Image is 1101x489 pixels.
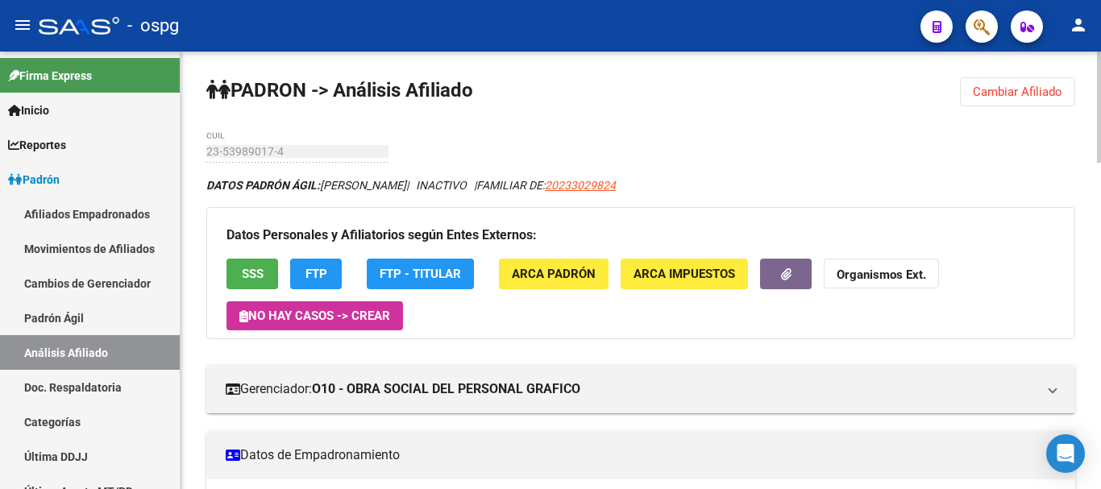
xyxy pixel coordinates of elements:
span: Cambiar Afiliado [973,85,1062,99]
button: ARCA Padrón [499,259,609,288]
button: FTP - Titular [367,259,474,288]
mat-expansion-panel-header: Datos de Empadronamiento [206,431,1075,479]
span: [PERSON_NAME] [206,179,406,192]
button: FTP [290,259,342,288]
button: Organismos Ext. [824,259,939,288]
button: Cambiar Afiliado [960,77,1075,106]
span: FTP [305,267,327,282]
span: Firma Express [8,67,92,85]
span: SSS [242,267,264,282]
strong: O10 - OBRA SOCIAL DEL PERSONAL GRAFICO [312,380,580,398]
span: ARCA Padrón [512,267,596,282]
span: Inicio [8,102,49,119]
mat-panel-title: Gerenciador: [226,380,1037,398]
i: | INACTIVO | [206,179,616,192]
strong: PADRON -> Análisis Afiliado [206,79,473,102]
h3: Datos Personales y Afiliatorios según Entes Externos: [226,224,1055,247]
mat-icon: person [1069,15,1088,35]
span: FTP - Titular [380,267,461,282]
button: SSS [226,259,278,288]
strong: Organismos Ext. [837,268,926,283]
mat-icon: menu [13,15,32,35]
strong: DATOS PADRÓN ÁGIL: [206,179,320,192]
button: No hay casos -> Crear [226,301,403,330]
span: No hay casos -> Crear [239,309,390,323]
span: - ospg [127,8,179,44]
div: Open Intercom Messenger [1046,434,1085,473]
span: ARCA Impuestos [634,267,735,282]
mat-expansion-panel-header: Gerenciador:O10 - OBRA SOCIAL DEL PERSONAL GRAFICO [206,365,1075,413]
span: 20233029824 [545,179,616,192]
button: ARCA Impuestos [621,259,748,288]
span: FAMILIAR DE: [476,179,616,192]
span: Padrón [8,171,60,189]
span: Reportes [8,136,66,154]
mat-panel-title: Datos de Empadronamiento [226,446,1037,464]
